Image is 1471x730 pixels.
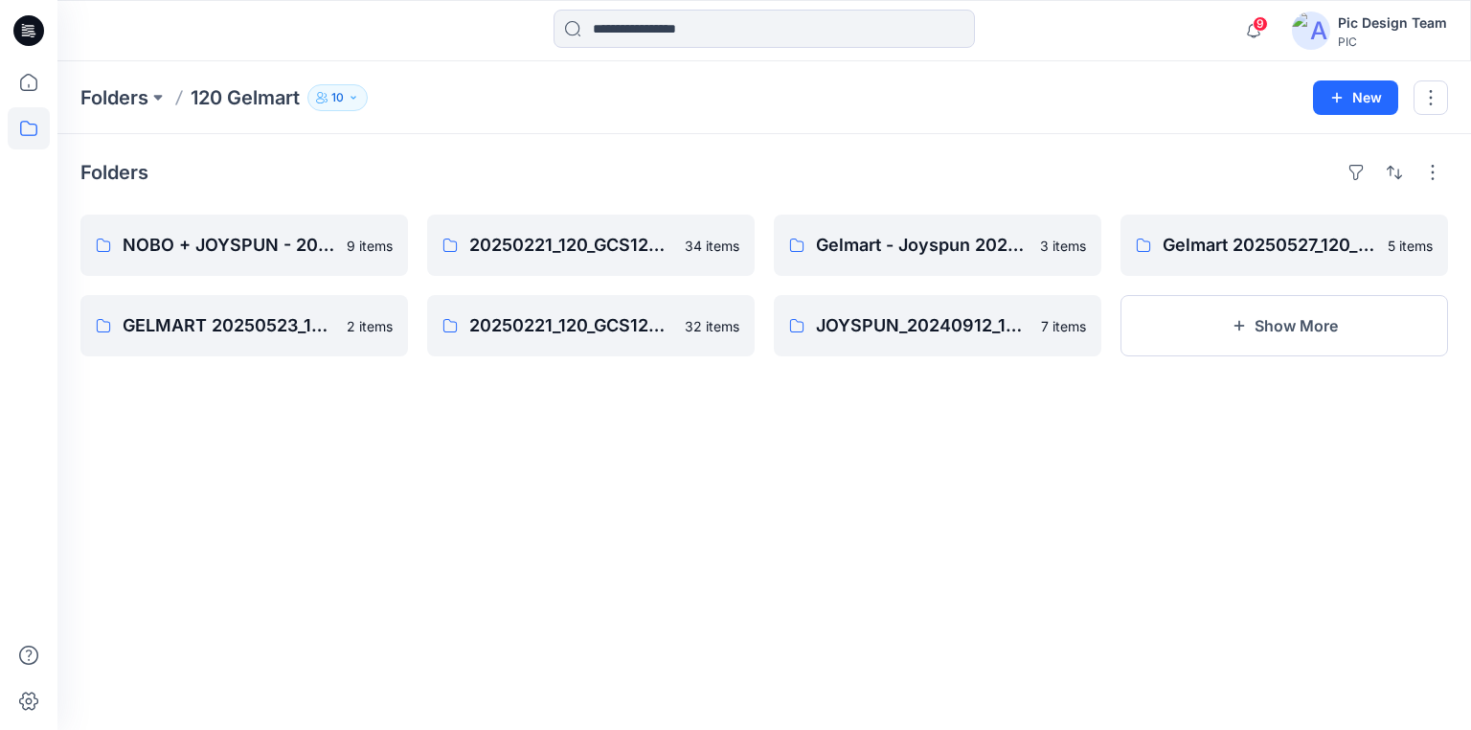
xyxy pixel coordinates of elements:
p: 2 items [347,316,393,336]
div: PIC [1338,34,1447,49]
p: GELMART 20250523_120_GC [123,312,335,339]
button: New [1313,80,1398,115]
a: 20250221_120_GCS126 Gelmart Nobo34 items [427,215,755,276]
p: NOBO + JOYSPUN - 20250912_120_GC [123,232,335,259]
p: 7 items [1041,316,1086,336]
p: Gelmart 20250527_120_RC [1163,232,1376,259]
p: 20250221_120_GCS126 Gelmart Nobo [469,232,673,259]
img: avatar [1292,11,1330,50]
p: 9 items [347,236,393,256]
p: Gelmart - Joyspun 20250725_120_RC [816,232,1029,259]
a: Gelmart 20250527_120_RC5 items [1120,215,1448,276]
button: 10 [307,84,368,111]
a: Gelmart - Joyspun 20250725_120_RC3 items [774,215,1101,276]
p: 20250221_120_GCS126 Gelmart Joyspun [469,312,673,339]
a: JOYSPUN_20240912_120_RC7 items [774,295,1101,356]
p: JOYSPUN_20240912_120_RC [816,312,1030,339]
p: 34 items [685,236,739,256]
a: Folders [80,84,148,111]
span: 9 [1253,16,1268,32]
a: 20250221_120_GCS126 Gelmart Joyspun32 items [427,295,755,356]
a: GELMART 20250523_120_GC2 items [80,295,408,356]
p: 120 Gelmart [191,84,300,111]
div: Pic Design Team [1338,11,1447,34]
h4: Folders [80,161,148,184]
a: NOBO + JOYSPUN - 20250912_120_GC9 items [80,215,408,276]
p: 10 [331,87,344,108]
p: 5 items [1388,236,1433,256]
p: 3 items [1040,236,1086,256]
button: Show More [1120,295,1448,356]
p: 32 items [685,316,739,336]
